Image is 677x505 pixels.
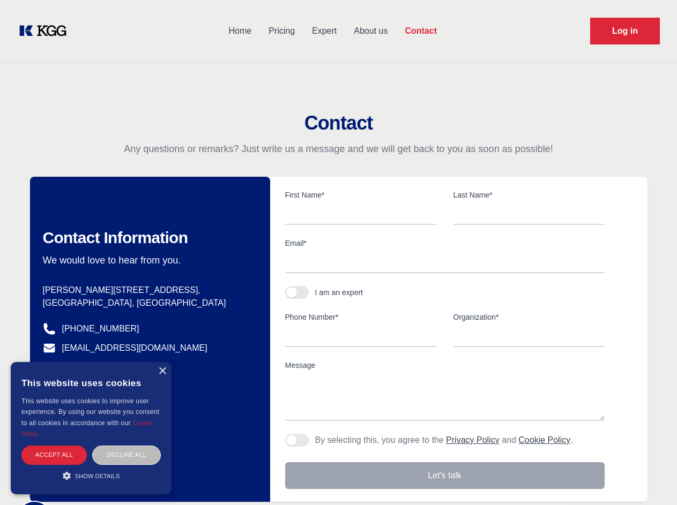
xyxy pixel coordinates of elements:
a: Request Demo [590,18,660,44]
button: Let's talk [285,462,605,489]
p: [GEOGRAPHIC_DATA], [GEOGRAPHIC_DATA] [43,297,253,310]
p: [PERSON_NAME][STREET_ADDRESS], [43,284,253,297]
a: Expert [303,17,345,45]
a: @knowledgegategroup [43,361,150,374]
div: Accept all [21,446,87,464]
iframe: Chat Widget [623,454,677,505]
h2: Contact Information [43,228,253,247]
a: Cookie Policy [518,435,570,444]
span: Show details [75,473,120,479]
a: Contact [396,17,445,45]
label: First Name* [285,190,436,200]
a: Home [220,17,260,45]
label: Last Name* [453,190,605,200]
a: Cookie Policy [21,420,152,437]
label: Message [285,360,605,371]
label: Phone Number* [285,312,436,322]
div: Close [158,367,166,375]
a: [PHONE_NUMBER] [62,322,139,335]
a: About us [345,17,396,45]
a: [EMAIL_ADDRESS][DOMAIN_NAME] [62,342,207,355]
div: I am an expert [315,287,363,298]
div: Decline all [92,446,161,464]
a: KOL Knowledge Platform: Talk to Key External Experts (KEE) [17,22,75,40]
span: This website uses cookies to improve user experience. By using our website you consent to all coo... [21,397,159,427]
p: We would love to hear from you. [43,254,253,267]
p: Any questions or remarks? Just write us a message and we will get back to you as soon as possible! [13,142,664,155]
h2: Contact [13,112,664,134]
a: Pricing [260,17,303,45]
div: This website uses cookies [21,370,161,396]
div: Show details [21,470,161,481]
p: By selecting this, you agree to the and . [315,434,573,447]
label: Email* [285,238,605,248]
a: Privacy Policy [446,435,500,444]
label: Organization* [453,312,605,322]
